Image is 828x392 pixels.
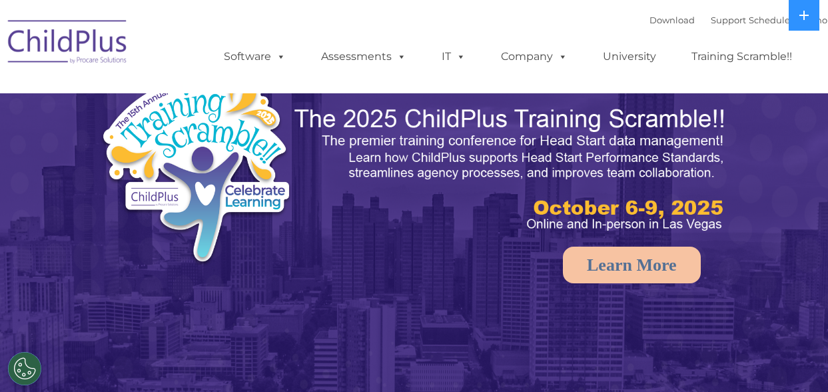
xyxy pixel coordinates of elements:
a: Assessments [308,43,420,70]
a: IT [428,43,479,70]
a: Company [488,43,581,70]
a: Support [711,15,746,25]
a: Training Scramble!! [678,43,805,70]
button: Cookies Settings [8,352,41,385]
a: University [590,43,669,70]
a: Download [649,15,695,25]
font: | [649,15,827,25]
a: Learn More [563,247,701,283]
a: Software [210,43,299,70]
a: Schedule A Demo [749,15,827,25]
img: ChildPlus by Procare Solutions [1,11,135,77]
